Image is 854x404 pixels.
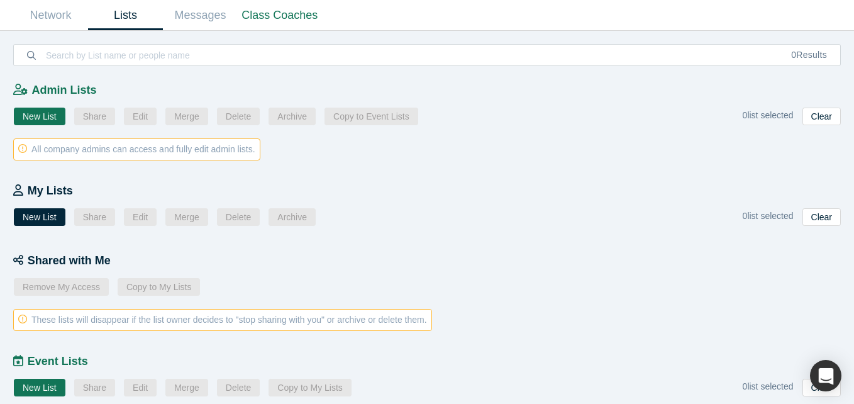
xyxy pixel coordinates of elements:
button: Clear [802,108,841,125]
button: Copy to My Lists [269,379,351,396]
button: Delete [217,108,260,125]
button: New List [14,208,65,226]
button: Copy to Event Lists [324,108,418,125]
div: All company admins can access and fully edit admin lists. [13,138,260,160]
span: 0 list selected [743,211,794,221]
button: Remove My Access [14,278,109,296]
span: 0 [791,50,796,60]
button: Archive [269,208,316,226]
button: Archive [269,108,316,125]
button: New List [14,108,65,125]
div: My Lists [13,182,854,199]
button: Share [74,208,115,226]
button: Share [74,379,115,396]
div: Shared with Me [13,252,854,269]
a: Messages [163,1,238,30]
a: Lists [88,1,163,30]
button: Clear [802,208,841,226]
button: New List [14,379,65,396]
button: Merge [165,379,208,396]
span: 0 list selected [743,110,794,120]
div: Event Lists [13,353,854,370]
a: Network [13,1,88,30]
button: Merge [165,108,208,125]
a: Class Coaches [238,1,322,30]
button: Copy to My Lists [118,278,200,296]
button: Delete [217,379,260,396]
span: 0 list selected [743,381,794,391]
span: Results [791,50,827,60]
button: Clear [802,379,841,396]
button: Share [74,108,115,125]
input: Search by List name or people name [45,40,778,70]
button: Edit [124,379,157,396]
button: Delete [217,208,260,226]
button: Edit [124,108,157,125]
div: These lists will disappear if the list owner decides to "stop sharing with you" or archive or del... [13,309,432,331]
button: Merge [165,208,208,226]
div: Admin Lists [13,82,854,99]
button: Edit [124,208,157,226]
